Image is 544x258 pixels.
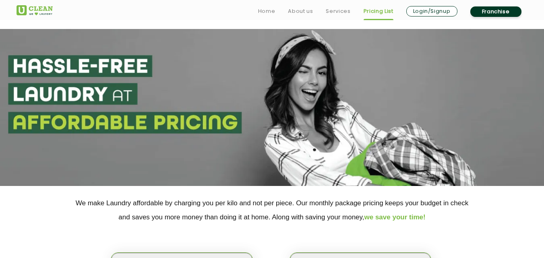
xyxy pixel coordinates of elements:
[17,196,528,224] p: We make Laundry affordable by charging you per kilo and not per piece. Our monthly package pricin...
[470,6,521,17] a: Franchise
[17,5,53,15] img: UClean Laundry and Dry Cleaning
[258,6,275,16] a: Home
[364,6,393,16] a: Pricing List
[364,213,426,221] span: we save your time!
[326,6,350,16] a: Services
[406,6,457,17] a: Login/Signup
[288,6,313,16] a: About us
